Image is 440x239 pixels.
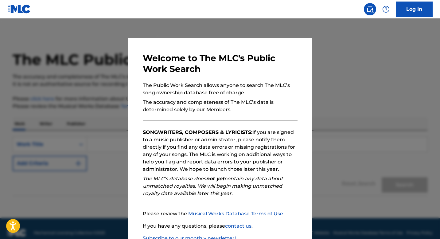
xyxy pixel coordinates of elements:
h3: Welcome to The MLC's Public Work Search [143,53,298,74]
a: Log In [396,2,433,17]
p: If you have any questions, please . [143,222,298,230]
img: help [382,6,390,13]
p: Please review the [143,210,298,217]
iframe: Chat Widget [409,210,440,239]
em: The MLC’s database does contain any data about unmatched royalties. We will begin making unmatche... [143,176,283,196]
a: contact us [225,223,251,229]
strong: SONGWRITERS, COMPOSERS & LYRICISTS: [143,129,252,135]
strong: not yet [206,176,224,182]
p: If you are signed to a music publisher or administrator, please notify them directly if you find ... [143,129,298,173]
a: Public Search [364,3,376,15]
a: Musical Works Database Terms of Use [188,211,283,217]
p: The Public Work Search allows anyone to search The MLC’s song ownership database free of charge. [143,82,298,96]
img: MLC Logo [7,5,31,14]
img: search [366,6,374,13]
p: The accuracy and completeness of The MLC’s data is determined solely by our Members. [143,99,298,113]
div: Help [380,3,392,15]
